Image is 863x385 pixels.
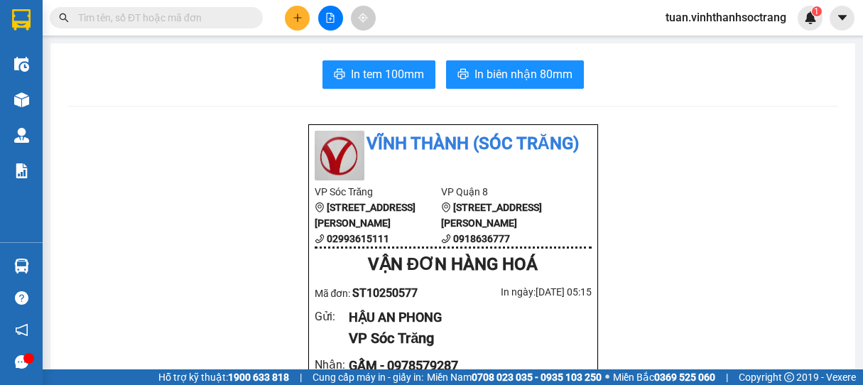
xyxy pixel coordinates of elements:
[605,374,609,380] span: ⚪️
[812,6,822,16] sup: 1
[334,68,345,82] span: printer
[14,128,29,143] img: warehouse-icon
[315,184,442,200] li: VP Sóc Trăng
[613,369,715,385] span: Miền Bắc
[830,6,854,31] button: caret-down
[315,356,349,374] div: Nhận :
[293,13,303,23] span: plus
[784,372,794,382] span: copyright
[14,57,29,72] img: warehouse-icon
[59,13,69,23] span: search
[315,308,349,325] div: Gửi :
[14,259,29,273] img: warehouse-icon
[300,369,302,385] span: |
[836,11,849,24] span: caret-down
[15,355,28,369] span: message
[158,369,289,385] span: Hỗ trợ kỹ thuật:
[325,13,335,23] span: file-add
[441,202,542,229] b: [STREET_ADDRESS][PERSON_NAME]
[15,291,28,305] span: question-circle
[472,372,602,383] strong: 0708 023 035 - 0935 103 250
[315,131,364,180] img: logo.jpg
[15,323,28,337] span: notification
[351,65,424,83] span: In tem 100mm
[315,131,592,158] li: Vĩnh Thành (Sóc Trăng)
[726,369,728,385] span: |
[285,6,310,31] button: plus
[12,9,31,31] img: logo-vxr
[315,251,592,278] div: VẬN ĐƠN HÀNG HOÁ
[814,6,819,16] span: 1
[453,233,510,244] b: 0918636777
[315,202,325,212] span: environment
[14,163,29,178] img: solution-icon
[441,202,451,212] span: environment
[313,369,423,385] span: Cung cấp máy in - giấy in:
[654,9,798,26] span: tuan.vinhthanhsoctrang
[315,284,453,302] div: Mã đơn:
[441,184,568,200] li: VP Quận 8
[315,202,416,229] b: [STREET_ADDRESS][PERSON_NAME]
[349,327,580,349] div: VP Sóc Trăng
[804,11,817,24] img: icon-new-feature
[327,233,389,244] b: 02993615111
[14,92,29,107] img: warehouse-icon
[349,356,580,376] div: GẤM - 0978579287
[446,60,584,89] button: printerIn biên nhận 80mm
[453,284,592,300] div: In ngày: [DATE] 05:15
[318,6,343,31] button: file-add
[315,234,325,244] span: phone
[349,308,580,327] div: HẬU AN PHONG
[228,372,289,383] strong: 1900 633 818
[352,286,418,300] span: ST10250577
[351,6,376,31] button: aim
[78,10,246,26] input: Tìm tên, số ĐT hoặc mã đơn
[457,68,469,82] span: printer
[427,369,602,385] span: Miền Nam
[441,234,451,244] span: phone
[474,65,572,83] span: In biên nhận 80mm
[358,13,368,23] span: aim
[322,60,435,89] button: printerIn tem 100mm
[654,372,715,383] strong: 0369 525 060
